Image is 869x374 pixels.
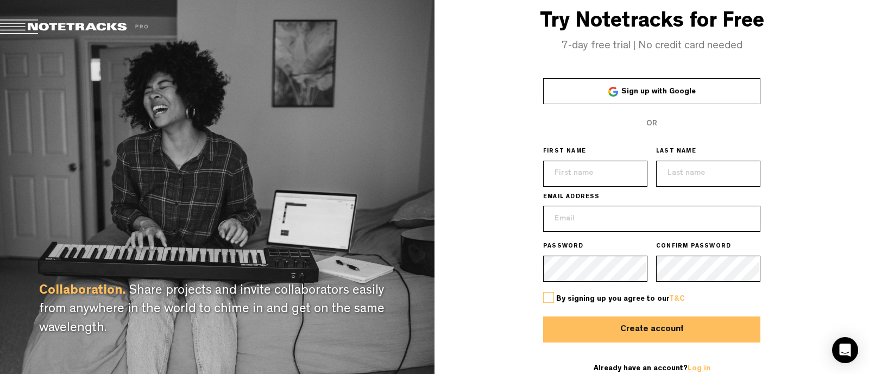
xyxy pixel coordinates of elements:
[594,365,710,372] span: Already have an account?
[621,88,696,96] span: Sign up with Google
[543,148,586,156] span: FIRST NAME
[543,193,600,202] span: EMAIL ADDRESS
[688,365,710,372] a: Log in
[543,161,647,187] input: First name
[39,285,126,298] span: Collaboration.
[656,161,760,187] input: Last name
[543,206,760,232] input: Email
[832,337,858,363] div: Open Intercom Messenger
[434,11,869,35] h3: Try Notetracks for Free
[434,40,869,52] h4: 7-day free trial | No credit card needed
[39,285,385,335] span: Share projects and invite collaborators easily from anywhere in the world to chime in and get on ...
[656,243,731,251] span: CONFIRM PASSWORD
[543,243,584,251] span: PASSWORD
[669,295,685,303] a: T&C
[556,295,685,303] span: By signing up you agree to our
[656,148,696,156] span: LAST NAME
[646,120,657,128] span: OR
[543,316,760,343] button: Create account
